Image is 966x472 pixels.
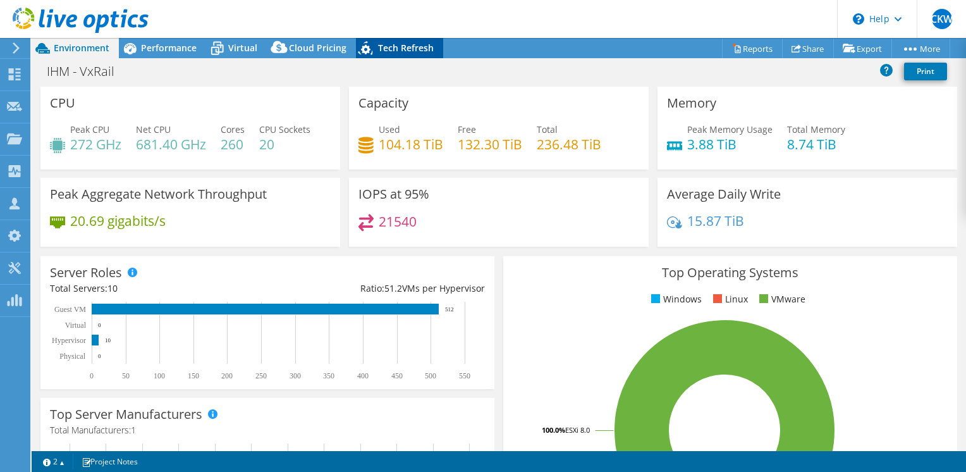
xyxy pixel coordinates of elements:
[90,371,94,380] text: 0
[65,321,87,330] text: Virtual
[54,305,86,314] text: Guest VM
[537,123,558,135] span: Total
[70,137,121,151] h4: 272 GHz
[391,371,403,380] text: 450
[425,371,436,380] text: 500
[105,337,111,344] text: 10
[50,282,267,295] div: Total Servers:
[188,371,199,380] text: 150
[687,137,773,151] h4: 3.88 TiB
[756,292,805,306] li: VMware
[98,353,101,359] text: 0
[70,214,166,228] h4: 20.69 gigabits/s
[378,42,434,54] span: Tech Refresh
[853,13,864,25] svg: \n
[357,371,369,380] text: 400
[54,42,109,54] span: Environment
[98,322,101,328] text: 0
[255,371,267,380] text: 250
[833,39,892,58] a: Export
[445,306,454,313] text: 512
[687,123,773,135] span: Peak Memory Usage
[136,137,206,151] h4: 681.40 GHz
[259,137,310,151] h4: 20
[50,96,75,110] h3: CPU
[70,123,109,135] span: Peak CPU
[648,292,702,306] li: Windows
[221,371,233,380] text: 200
[122,371,130,380] text: 50
[73,454,147,469] a: Project Notes
[358,187,429,201] h3: IOPS at 95%
[221,123,245,135] span: Cores
[379,137,443,151] h4: 104.18 TiB
[259,123,310,135] span: CPU Sockets
[323,371,334,380] text: 350
[50,407,202,421] h3: Top Server Manufacturers
[50,266,122,280] h3: Server Roles
[722,39,783,58] a: Reports
[59,352,85,361] text: Physical
[41,65,134,78] h1: IHM - VxRail
[513,266,948,280] h3: Top Operating Systems
[379,123,400,135] span: Used
[289,42,346,54] span: Cloud Pricing
[787,137,845,151] h4: 8.74 TiB
[50,423,485,437] h4: Total Manufacturers:
[50,187,267,201] h3: Peak Aggregate Network Throughput
[458,137,522,151] h4: 132.30 TiB
[904,63,947,80] a: Print
[565,425,590,435] tspan: ESXi 8.0
[782,39,834,58] a: Share
[141,42,197,54] span: Performance
[459,371,470,380] text: 550
[687,214,744,228] h4: 15.87 TiB
[107,282,118,294] span: 10
[34,454,73,469] a: 2
[787,123,845,135] span: Total Memory
[358,96,408,110] h3: Capacity
[891,39,950,58] a: More
[221,137,245,151] h4: 260
[384,282,402,294] span: 51.2
[136,123,171,135] span: Net CPU
[267,282,485,295] div: Ratio: VMs per Hypervisor
[537,137,601,151] h4: 236.48 TiB
[667,96,716,110] h3: Memory
[154,371,165,380] text: 100
[131,424,136,436] span: 1
[458,123,476,135] span: Free
[542,425,565,435] tspan: 100.0%
[379,214,417,228] h4: 21540
[932,9,952,29] span: CKW
[710,292,748,306] li: Linux
[290,371,301,380] text: 300
[52,336,86,345] text: Hypervisor
[228,42,257,54] span: Virtual
[667,187,781,201] h3: Average Daily Write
